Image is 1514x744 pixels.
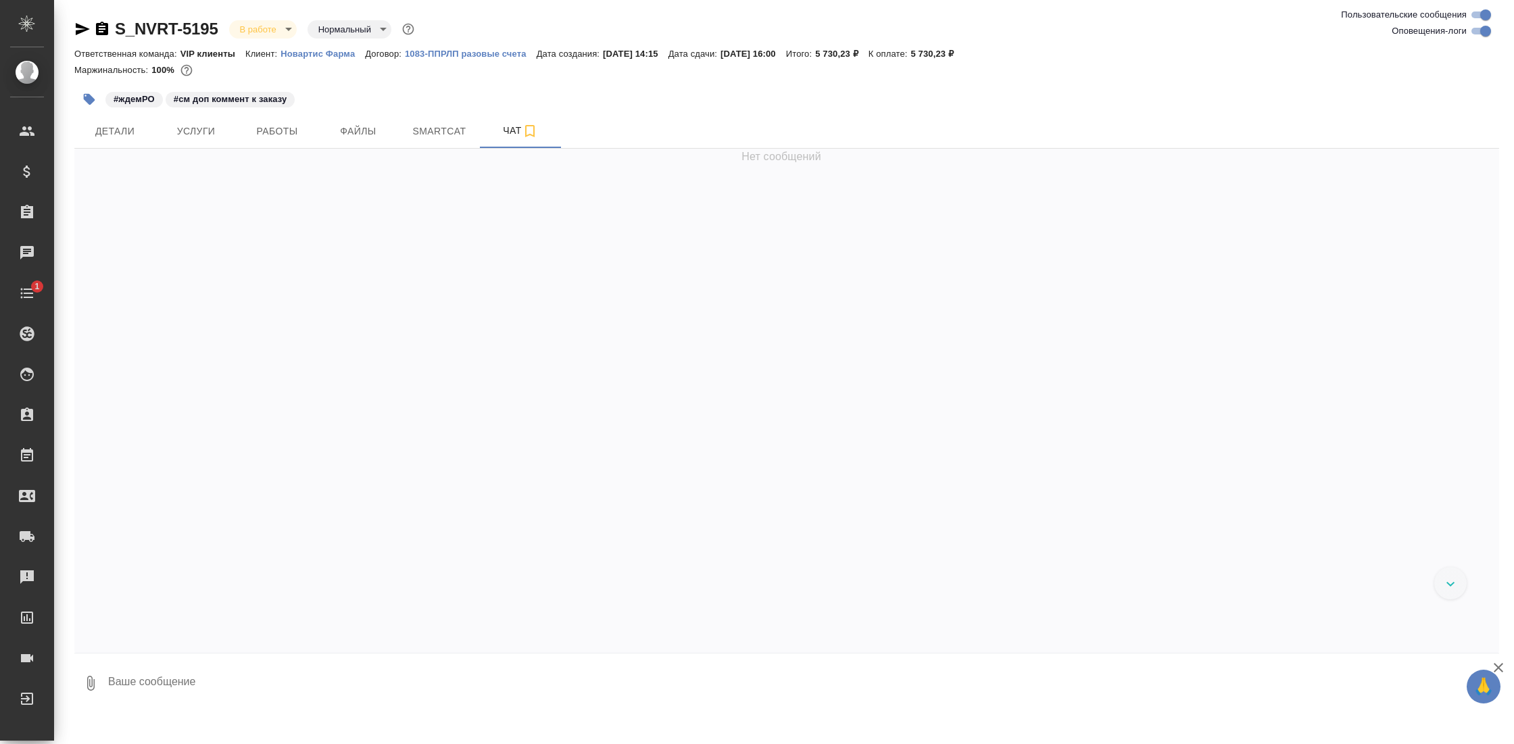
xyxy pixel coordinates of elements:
p: Договор: [365,49,405,59]
a: 1083-ППРЛП разовые счета [405,47,537,59]
span: см доп коммент к заказу [164,93,297,104]
p: Дата создания: [537,49,603,59]
p: Маржинальность: [74,65,151,75]
p: #см доп коммент к заказу [174,93,287,106]
button: Нормальный [314,24,375,35]
a: 1 [3,276,51,310]
p: Ответственная команда: [74,49,180,59]
span: Пользовательские сообщения [1341,8,1467,22]
a: Новартис Фарма [280,47,365,59]
button: 🙏 [1467,670,1500,703]
p: Новартис Фарма [280,49,365,59]
p: VIP клиенты [180,49,245,59]
p: К оплате: [869,49,911,59]
p: 5 730,23 ₽ [815,49,869,59]
p: 100% [151,65,178,75]
span: Оповещения-логи [1392,24,1467,38]
span: Детали [82,123,147,140]
span: Услуги [164,123,228,140]
svg: Подписаться [522,123,538,139]
div: В работе [229,20,297,39]
a: S_NVRT-5195 [115,20,218,38]
span: 🙏 [1472,672,1495,701]
button: Доп статусы указывают на важность/срочность заказа [399,20,417,38]
span: Нет сообщений [741,149,821,165]
span: Работы [245,123,310,140]
p: Дата сдачи: [668,49,721,59]
button: Добавить тэг [74,84,104,114]
button: 0.00 RUB; [178,61,195,79]
button: Скопировать ссылку [94,21,110,37]
span: Smartcat [407,123,472,140]
p: [DATE] 16:00 [721,49,786,59]
span: 1 [26,280,47,293]
button: В работе [236,24,280,35]
div: В работе [308,20,391,39]
p: #ждемРО [114,93,155,106]
button: Скопировать ссылку для ЯМессенджера [74,21,91,37]
p: 1083-ППРЛП разовые счета [405,49,537,59]
p: Итого: [786,49,815,59]
p: [DATE] 14:15 [603,49,668,59]
span: Чат [488,122,553,139]
span: ждемРО [104,93,164,104]
span: Файлы [326,123,391,140]
p: 5 730,23 ₽ [911,49,964,59]
p: Клиент: [245,49,280,59]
